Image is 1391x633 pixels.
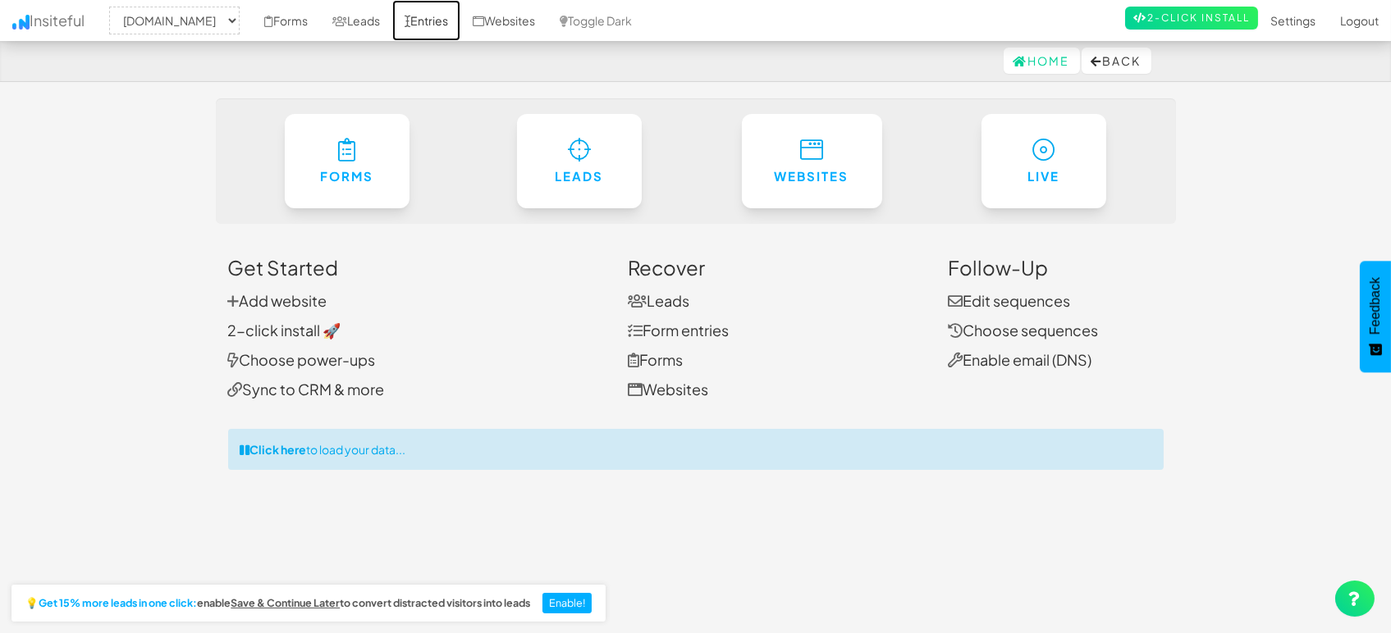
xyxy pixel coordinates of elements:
a: Leads [628,291,689,310]
a: Leads [517,114,642,208]
h3: Follow-Up [948,257,1164,278]
a: Edit sequences [948,291,1070,310]
a: Enable email (DNS) [948,350,1091,369]
img: icon.png [12,15,30,30]
button: Enable! [542,593,593,614]
a: Form entries [628,321,729,339]
a: Add website [228,291,327,310]
h6: Forms [318,170,377,184]
h3: Recover [628,257,923,278]
h6: Live [1014,170,1073,184]
span: Feedback [1368,277,1383,335]
button: Back [1082,48,1151,74]
u: Save & Continue Later [231,596,340,609]
a: Sync to CRM & more [228,380,385,398]
h2: 💡 enable to convert distracted visitors into leads [25,598,530,609]
a: Websites [628,380,708,398]
a: Forms [285,114,410,208]
a: Forms [628,350,683,369]
a: Live [981,114,1106,208]
h6: Websites [775,170,849,184]
a: Home [1004,48,1080,74]
a: Choose sequences [948,321,1098,339]
strong: Get 15% more leads in one click: [39,598,197,609]
h6: Leads [550,170,609,184]
button: Feedback - Show survey [1360,261,1391,372]
a: 2-click install 🚀 [228,321,341,339]
h3: Get Started [228,257,604,278]
a: Choose power-ups [228,350,376,369]
a: 2-Click Install [1125,7,1258,30]
div: to load your data... [228,429,1164,470]
strong: Click here [250,442,307,457]
a: Websites [742,114,882,208]
a: Save & Continue Later [231,598,340,609]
